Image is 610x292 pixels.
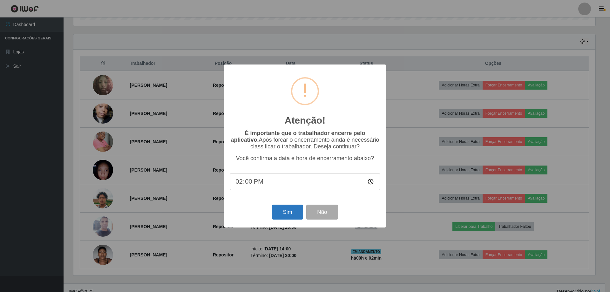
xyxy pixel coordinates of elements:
b: É importante que o trabalhador encerre pelo aplicativo. [231,130,365,143]
p: Você confirma a data e hora de encerramento abaixo? [230,155,380,162]
button: Sim [272,205,303,220]
button: Não [306,205,338,220]
p: Após forçar o encerramento ainda é necessário classificar o trabalhador. Deseja continuar? [230,130,380,150]
h2: Atenção! [285,115,325,126]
